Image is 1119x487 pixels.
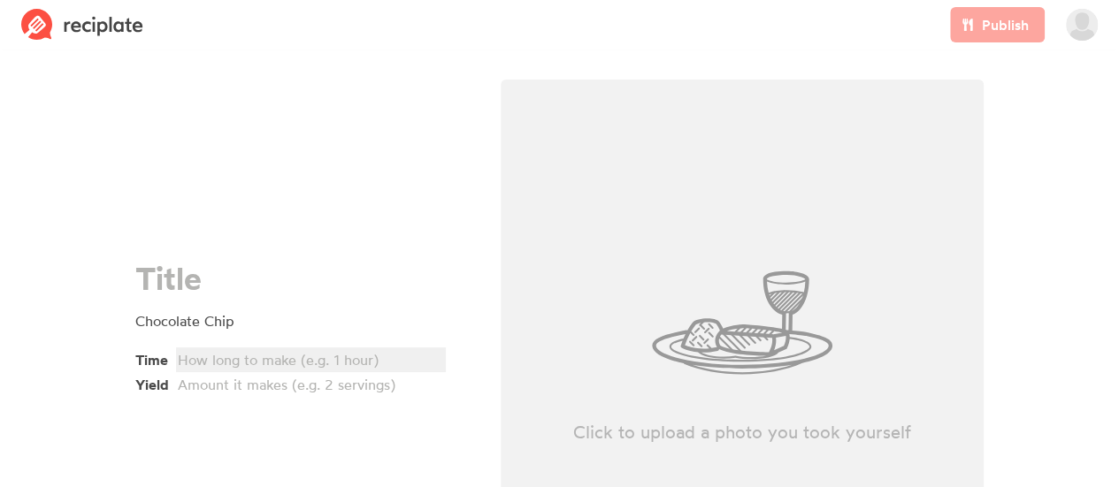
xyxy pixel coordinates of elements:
span: Yield [135,370,178,395]
img: Reciplate [21,9,143,41]
div: Chocolate Chip [135,310,467,331]
span: Time [135,346,178,370]
img: User's avatar [1066,9,1098,41]
p: Click to upload a photo you took yourself [501,420,985,445]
